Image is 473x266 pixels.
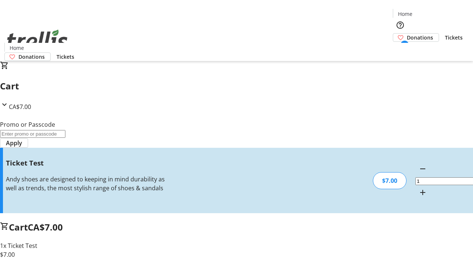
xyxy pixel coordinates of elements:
[4,21,70,58] img: Orient E2E Organization CqHrCUIKGa's Logo
[51,53,80,61] a: Tickets
[415,185,430,200] button: Increment by one
[398,10,412,18] span: Home
[393,10,417,18] a: Home
[4,52,51,61] a: Donations
[439,34,469,41] a: Tickets
[393,33,439,42] a: Donations
[6,139,22,147] span: Apply
[393,18,408,33] button: Help
[57,53,74,61] span: Tickets
[415,161,430,176] button: Decrement by one
[18,53,45,61] span: Donations
[10,44,24,52] span: Home
[373,172,406,189] div: $7.00
[5,44,28,52] a: Home
[6,158,167,168] h3: Ticket Test
[9,103,31,111] span: CA$7.00
[28,221,63,233] span: CA$7.00
[407,34,433,41] span: Donations
[6,175,167,192] div: Andy shoes are designed to keeping in mind durability as well as trends, the most stylish range o...
[445,34,463,41] span: Tickets
[393,42,408,57] button: Cart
